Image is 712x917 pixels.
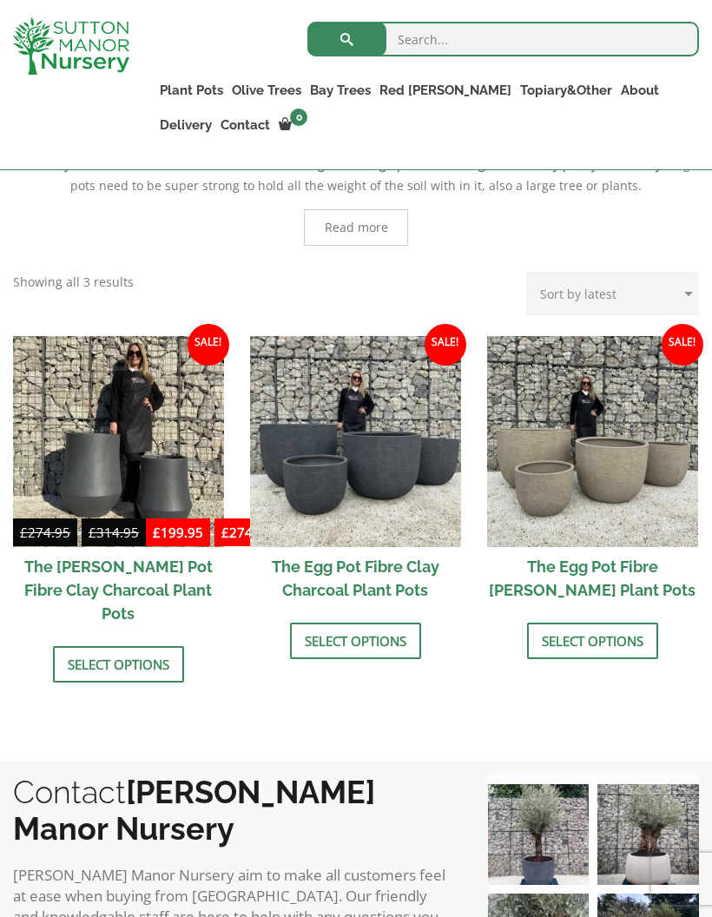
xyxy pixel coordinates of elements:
a: Select options for “The Egg Pot Fibre Clay Charcoal Plant Pots” [290,623,421,659]
a: Olive Trees [227,78,306,102]
span: £ [20,524,28,541]
a: 0 [274,113,313,137]
p: Showing all 3 results [13,272,134,293]
h2: The [PERSON_NAME] Pot Fibre Clay Charcoal Plant Pots [13,547,224,633]
bdi: 199.95 [153,524,203,541]
a: About [616,78,663,102]
ins: - [146,522,279,547]
span: £ [89,524,96,541]
a: Select options for “The Bien Hoa Pot Fibre Clay Charcoal Plant Pots” [53,646,184,683]
img: The Bien Hoa Pot Fibre Clay Charcoal Plant Pots [13,336,224,547]
span: £ [153,524,161,541]
p: Large pots need to be super strong to hold all the weight of the soil with in it, also a large tr... [13,155,699,196]
a: Sale! £274.95-£314.95 £199.95-£274.95 The [PERSON_NAME] Pot Fibre Clay Charcoal Plant Pots [13,336,224,633]
span: £ [221,524,229,541]
a: Contact [216,113,274,137]
a: Select options for “The Egg Pot Fibre Clay Champagne Plant Pots” [527,623,658,659]
h2: The Egg Pot Fibre Clay Charcoal Plant Pots [250,547,461,610]
a: Plant Pots [155,78,227,102]
img: The Egg Pot Fibre Clay Charcoal Plant Pots [250,336,461,547]
a: Red [PERSON_NAME] [375,78,516,102]
a: Sale! The Egg Pot Fibre [PERSON_NAME] Plant Pots [487,336,698,610]
a: Delivery [155,113,216,137]
input: Search... [307,22,699,56]
a: Topiary&Other [516,78,616,102]
select: Shop order [526,272,699,315]
bdi: 274.95 [20,524,70,541]
h2: Contact [13,774,453,847]
bdi: 274.95 [221,524,272,541]
img: The Egg Pot Fibre Clay Champagne Plant Pots [487,336,698,547]
span: Sale! [188,324,229,366]
bdi: 314.95 [89,524,139,541]
del: - [13,522,146,547]
span: Sale! [425,324,466,366]
b: [PERSON_NAME] Manor Nursery [13,774,375,847]
span: Sale! [662,324,703,366]
img: Check out this beauty we potted at our nursery today ❤️‍🔥 A huge, ancient gnarled Olive tree plan... [597,784,699,886]
a: Sale! The Egg Pot Fibre Clay Charcoal Plant Pots [250,336,461,610]
span: 0 [290,109,307,126]
a: Bay Trees [306,78,375,102]
span: Read more [325,221,388,234]
h2: The Egg Pot Fibre [PERSON_NAME] Plant Pots [487,547,698,610]
img: logo [13,17,129,75]
img: A beautiful multi-stem Spanish Olive tree potted in our luxurious fibre clay pots 😍😍 [488,784,590,886]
